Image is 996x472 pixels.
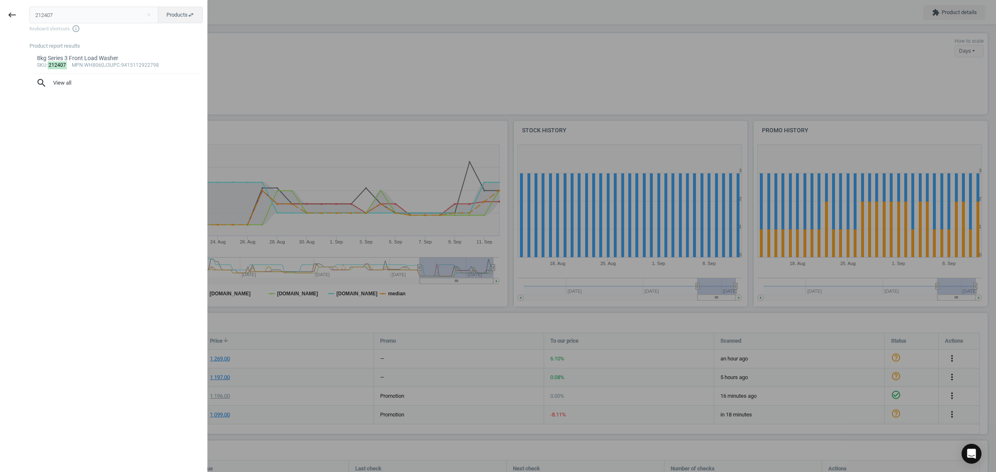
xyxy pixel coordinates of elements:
[110,62,120,68] span: upc
[37,54,196,62] div: 8kg Series 3 Front Load Washer
[72,24,80,33] i: info_outline
[37,62,196,69] div: : :WH8060J3 :9415112922798
[29,7,159,23] input: Enter the SKU or product name
[29,42,207,50] div: Product report results
[48,61,67,69] mark: 212407
[962,444,981,464] div: Open Intercom Messenger
[142,11,155,19] button: Close
[158,7,203,23] button: Productsswap_horiz
[36,78,47,88] i: search
[188,12,194,18] i: swap_horiz
[72,62,83,68] span: mpn
[37,62,46,68] span: sku
[29,24,203,33] span: Keyboard shortcuts
[29,74,203,92] button: searchView all
[166,11,194,19] span: Products
[2,5,22,25] button: keyboard_backspace
[7,10,17,20] i: keyboard_backspace
[36,78,196,88] span: View all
